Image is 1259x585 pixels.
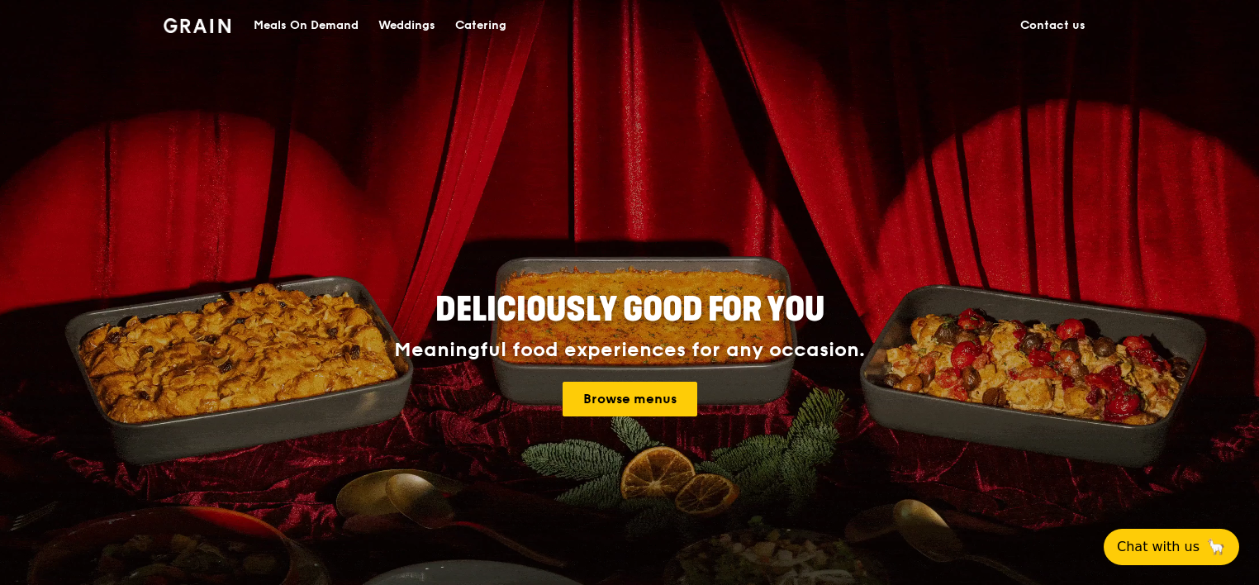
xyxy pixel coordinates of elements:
a: Browse menus [563,382,697,416]
div: Weddings [378,1,435,50]
span: 🦙 [1206,537,1226,557]
img: Grain [164,18,230,33]
button: Chat with us🦙 [1104,529,1239,565]
div: Meals On Demand [254,1,359,50]
span: Deliciously good for you [435,290,824,330]
a: Weddings [368,1,445,50]
div: Meaningful food experiences for any occasion. [332,339,927,362]
div: Catering [455,1,506,50]
a: Catering [445,1,516,50]
a: Contact us [1010,1,1095,50]
span: Chat with us [1117,537,1200,557]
